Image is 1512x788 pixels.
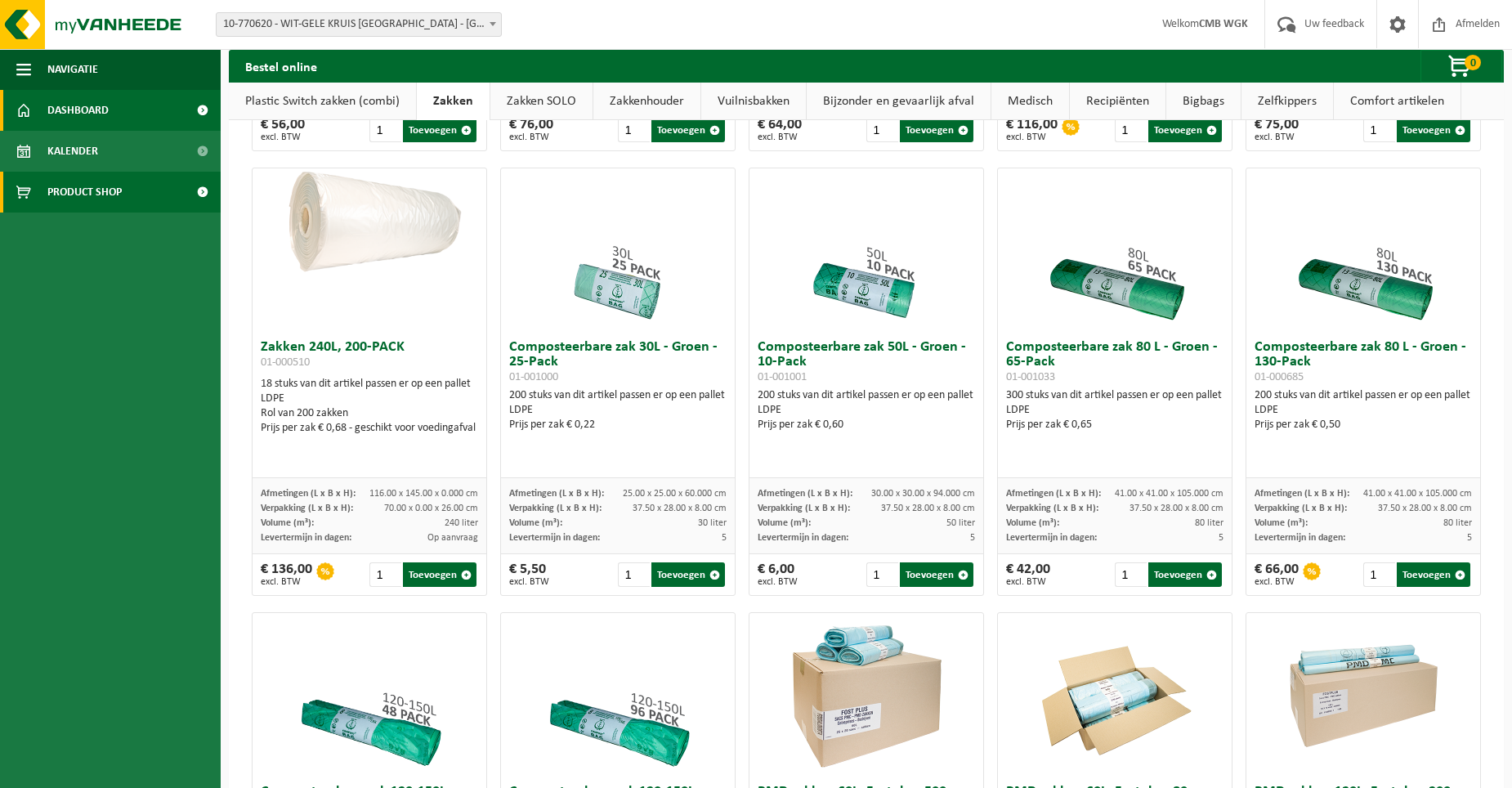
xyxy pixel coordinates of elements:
[509,118,553,142] div: € 76,00
[1255,132,1299,142] span: excl. BTW
[1006,132,1058,142] span: excl. BTW
[261,356,310,369] span: 01-000510
[509,340,727,384] h3: Composteerbare zak 30L - Groen - 25-Pack
[1363,489,1472,499] span: 41.00 x 41.00 x 105.000 cm
[509,418,727,432] div: Prijs per zak € 0,22
[229,50,333,82] h2: Bestel online
[509,132,553,142] span: excl. BTW
[261,518,314,528] span: Volume (m³):
[1115,489,1223,499] span: 41.00 x 41.00 x 105.000 cm
[509,504,602,513] span: Verpakking (L x B x H):
[1397,118,1470,142] button: Toevoegen
[1255,562,1299,587] div: € 66,00
[369,489,478,499] span: 116.00 x 145.00 x 0.000 cm
[1255,388,1473,432] div: 200 stuks van dit artikel passen er op een pallet
[47,131,98,172] span: Kalender
[369,562,401,587] input: 1
[1255,489,1349,499] span: Afmetingen (L x B x H):
[1420,50,1502,83] button: 0
[1006,388,1224,432] div: 300 stuks van dit artikel passen er op een pallet
[900,562,973,587] button: Toevoegen
[445,518,478,528] span: 240 liter
[758,403,976,418] div: LDPE
[509,489,604,499] span: Afmetingen (L x B x H):
[261,421,479,436] div: Prijs per zak € 0,68 - geschikt voor voedingafval
[758,489,852,499] span: Afmetingen (L x B x H):
[509,388,727,432] div: 200 stuks van dit artikel passen er op een pallet
[1006,533,1097,543] span: Levertermijn in dagen:
[807,83,991,120] a: Bijzonder en gevaarlijk afval
[229,83,416,120] a: Plastic Switch zakken (combi)
[216,12,502,37] span: 10-770620 - WIT-GELE KRUIS OOST-VLAANDEREN - LEDEBERG
[758,518,811,528] span: Volume (m³):
[1255,518,1308,528] span: Volume (m³):
[1255,118,1299,142] div: € 75,00
[1006,489,1101,499] span: Afmetingen (L x B x H):
[623,489,727,499] span: 25.00 x 25.00 x 60.000 cm
[1219,533,1223,543] span: 5
[1148,562,1222,587] button: Toevoegen
[1397,562,1470,587] button: Toevoegen
[1006,403,1224,418] div: LDPE
[261,132,305,142] span: excl. BTW
[1006,340,1224,384] h3: Composteerbare zak 80 L - Groen - 65-Pack
[47,90,109,131] span: Dashboard
[509,371,558,383] span: 01-001000
[1465,55,1481,70] span: 0
[651,118,725,142] button: Toevoegen
[1199,18,1248,30] strong: CMB WGK
[758,132,802,142] span: excl. BTW
[1241,83,1333,120] a: Zelfkippers
[1130,504,1223,513] span: 37.50 x 28.00 x 8.00 cm
[536,613,700,777] img: 01-000686
[758,504,850,513] span: Verpakking (L x B x H):
[384,504,478,513] span: 70.00 x 0.00 x 26.00 cm
[900,118,973,142] button: Toevoegen
[536,168,700,332] img: 01-001000
[1070,83,1165,120] a: Recipiënten
[1006,518,1059,528] span: Volume (m³):
[261,504,353,513] span: Verpakking (L x B x H):
[490,83,593,120] a: Zakken SOLO
[758,118,802,142] div: € 64,00
[1195,518,1223,528] span: 80 liter
[261,489,356,499] span: Afmetingen (L x B x H):
[369,118,401,142] input: 1
[1255,418,1473,432] div: Prijs per zak € 0,50
[1006,562,1050,587] div: € 42,00
[1006,371,1055,383] span: 01-001033
[881,504,975,513] span: 37.50 x 28.00 x 8.00 cm
[1378,504,1472,513] span: 37.50 x 28.00 x 8.00 cm
[1033,168,1197,332] img: 01-001033
[871,489,975,499] span: 30.00 x 30.00 x 94.000 cm
[758,371,807,383] span: 01-001001
[991,83,1069,120] a: Medisch
[1115,562,1147,587] input: 1
[288,613,451,777] img: 01-001045
[1443,518,1472,528] span: 80 liter
[593,83,700,120] a: Zakkenhouder
[1006,577,1050,587] span: excl. BTW
[403,118,476,142] button: Toevoegen
[403,562,476,587] button: Toevoegen
[1166,83,1241,120] a: Bigbags
[785,168,948,332] img: 01-001001
[1255,403,1473,418] div: LDPE
[261,533,351,543] span: Levertermijn in dagen:
[509,533,600,543] span: Levertermijn in dagen:
[866,562,898,587] input: 1
[427,533,478,543] span: Op aanvraag
[618,562,650,587] input: 1
[1115,118,1147,142] input: 1
[785,613,948,777] img: 01-000493
[261,377,479,436] div: 18 stuks van dit artikel passen er op een pallet
[261,118,305,142] div: € 56,00
[698,518,727,528] span: 30 liter
[509,518,562,528] span: Volume (m³):
[1148,118,1222,142] button: Toevoegen
[261,392,479,406] div: LDPE
[509,403,727,418] div: LDPE
[1006,504,1098,513] span: Verpakking (L x B x H):
[1282,613,1445,777] img: 01-000497
[417,83,490,120] a: Zakken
